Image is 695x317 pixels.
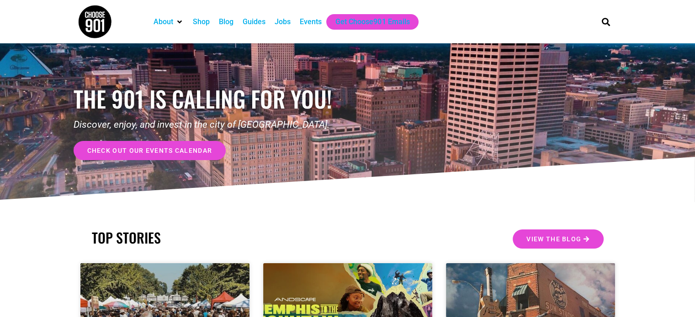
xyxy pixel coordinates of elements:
[243,16,265,27] a: Guides
[598,14,613,29] div: Search
[149,14,586,30] nav: Main nav
[275,16,291,27] a: Jobs
[219,16,233,27] a: Blog
[74,141,226,160] a: check out our events calendar
[335,16,409,27] a: Get Choose901 Emails
[92,229,343,246] h2: TOP STORIES
[154,16,173,27] a: About
[300,16,322,27] a: Events
[526,236,581,242] span: View the Blog
[193,16,210,27] a: Shop
[513,229,603,249] a: View the Blog
[74,118,348,132] p: Discover, enjoy, and invest in the city of [GEOGRAPHIC_DATA].
[74,85,348,112] h1: the 901 is calling for you!
[87,147,212,154] span: check out our events calendar
[149,14,188,30] div: About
